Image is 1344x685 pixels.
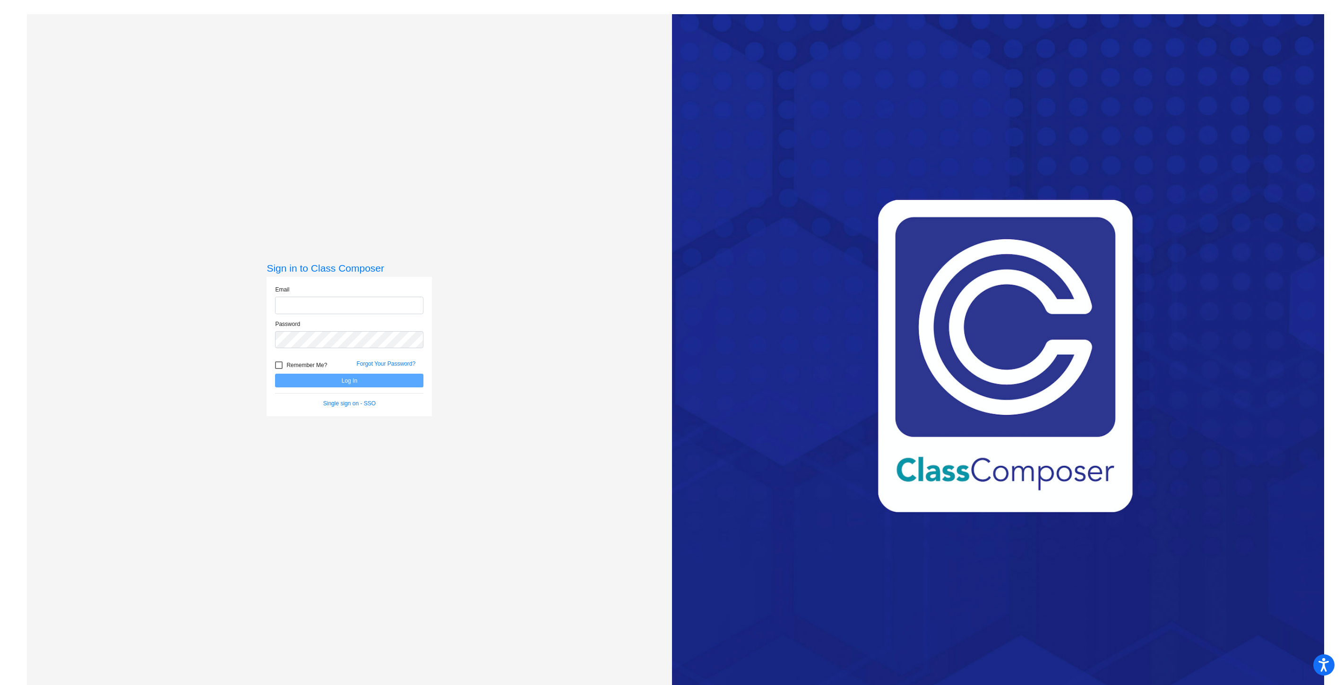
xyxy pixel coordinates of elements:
[275,320,300,328] label: Password
[323,400,376,407] a: Single sign on - SSO
[356,360,415,367] a: Forgot Your Password?
[286,360,327,371] span: Remember Me?
[275,374,423,387] button: Log In
[275,285,289,294] label: Email
[267,262,432,274] h3: Sign in to Class Composer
